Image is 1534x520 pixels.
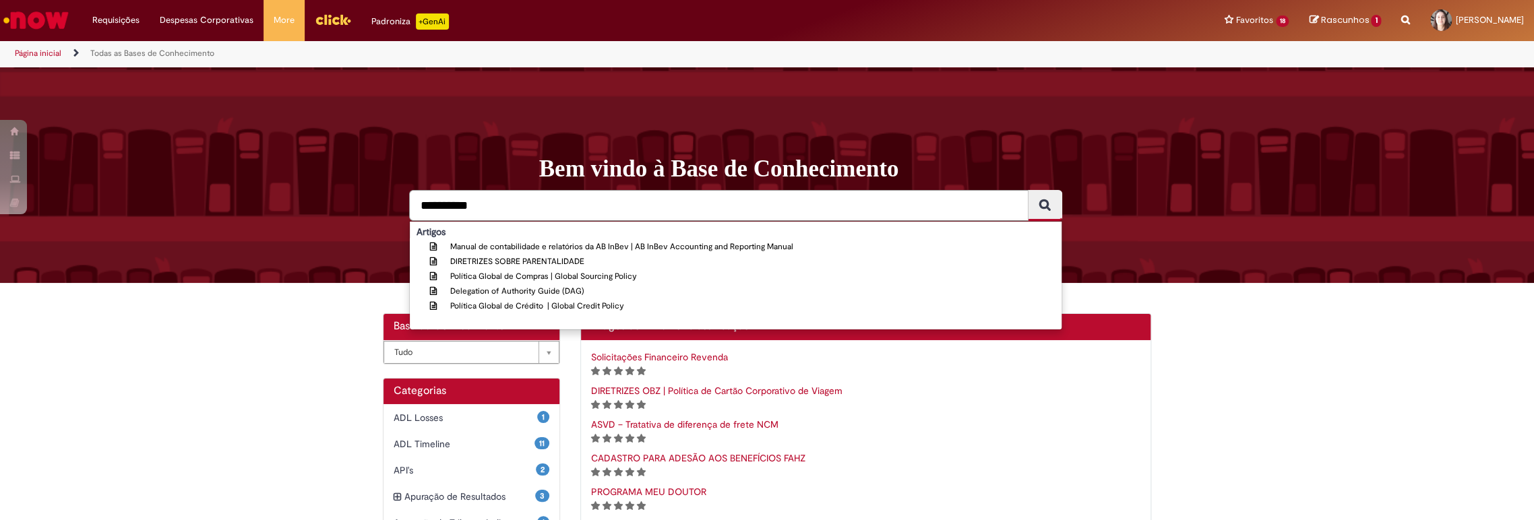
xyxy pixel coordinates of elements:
[10,41,1012,66] ul: Trilhas de página
[591,434,600,443] i: 1
[625,501,634,511] i: 4
[614,366,623,376] i: 3
[603,400,611,410] i: 2
[394,463,536,477] span: API's
[315,9,351,30] img: click_logo_yellow_360x200.png
[15,48,61,59] a: Página inicial
[410,283,1055,298] a: Delegation of Authority Guide (DAG)
[410,268,1055,283] a: Política Global de Compras | Global Sourcing Policy
[90,48,214,59] a: Todas as Bases de Conhecimento
[539,155,1161,183] h1: Bem vindo à Base de Conhecimento
[591,418,778,430] a: ASVD – Tratativa de diferença de frete NCM
[614,434,623,443] i: 3
[450,271,637,282] span: Política Global de Compras | Global Sourcing Policy
[394,437,534,451] span: ADL Timeline
[591,351,728,363] a: Solicitações Financeiro Revenda
[591,432,646,444] span: Classificação de artigo - Somente leitura
[603,467,611,477] i: 2
[614,400,623,410] i: 3
[450,256,584,267] span: DIRETRIZES SOBRE PARENTALIDADE
[394,490,401,505] i: expandir categoria Apuração de Resultados
[591,486,706,498] a: PROGRAMA MEU DOUTOR
[92,13,140,27] span: Requisições
[1236,13,1273,27] span: Favoritos
[1276,15,1289,27] span: 18
[637,400,646,410] i: 5
[450,300,624,311] span: Política Global de Crédito | Global Credit Policy
[450,286,584,296] span: Delegation of Authority Guide (DAG)
[416,13,449,30] p: +GenAi
[637,366,646,376] i: 5
[404,490,535,503] span: Apuração de Resultados
[591,499,646,511] span: Classificação de artigo - Somente leitura
[603,366,611,376] i: 2
[394,411,537,424] span: ADL Losses
[1456,14,1524,26] span: [PERSON_NAME]
[383,430,559,457] div: 11 ADL Timeline
[625,400,634,410] i: 4
[591,385,842,397] a: DIRETRIZES OBZ | Política de Cartão Corporativo de Viagem
[603,434,611,443] i: 2
[614,501,623,511] i: 3
[637,501,646,511] i: 5
[591,398,646,410] span: Classificação de artigo - Somente leitura
[383,483,559,510] div: expandir categoria Apuração de Resultados 3 Apuração de Resultados
[274,13,295,27] span: More
[394,321,549,333] h2: Base de Conhecimento
[536,463,549,476] span: 2
[1,7,71,34] img: ServiceNow
[1309,14,1381,27] a: Rascunhos
[383,404,559,431] div: 1 ADL Losses
[537,411,549,423] span: 1
[1371,15,1381,27] span: 1
[450,241,793,252] span: Manual de contabilidade e relatórios da AB InBev | AB InBev Accounting and Reporting Manual
[383,341,559,364] a: Tudo
[410,238,1055,253] a: Manual de contabilidade e relatórios da AB InBev | AB InBev Accounting and Reporting Manual
[637,467,646,477] i: 5
[394,385,549,397] h1: Categorias
[409,190,1029,221] input: Pesquisar
[160,13,253,27] span: Despesas Corporativas
[591,321,1141,333] h2: Artigos com melhor classificação
[535,490,549,502] span: 3
[625,366,634,376] i: 4
[591,452,805,464] a: CADASTRO PARA ADESÃO AOS BENEFÍCIOS FAHZ
[625,434,634,443] i: 4
[625,467,634,477] i: 4
[591,366,600,376] i: 1
[637,434,646,443] i: 5
[383,340,559,364] div: Bases de Conhecimento
[371,13,449,30] div: Padroniza
[417,226,446,238] b: Artigos
[383,457,559,484] div: 2 API's
[591,465,646,478] span: Classificação de artigo - Somente leitura
[591,467,600,477] i: 1
[1028,190,1062,221] button: Pesquisar
[614,467,623,477] i: 3
[410,253,1055,268] a: DIRETRIZES SOBRE PARENTALIDADE
[410,298,1055,313] a: Política Global de Crédito | Global Credit Policy
[394,342,532,363] span: Tudo
[591,400,600,410] i: 1
[534,437,549,449] span: 11
[591,364,646,377] span: Classificação de artigo - Somente leitura
[1320,13,1369,26] span: Rascunhos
